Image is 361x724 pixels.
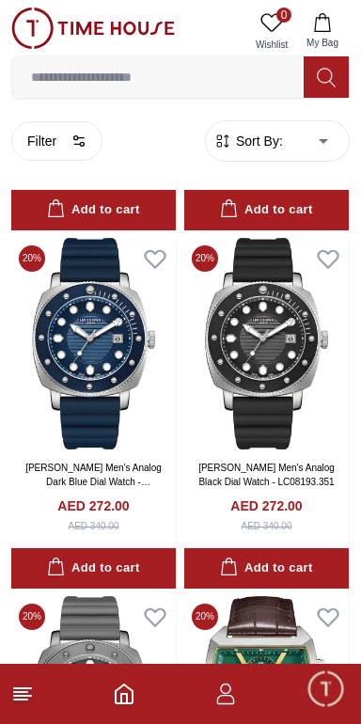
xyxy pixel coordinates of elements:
[299,36,346,50] span: My Bag
[11,190,176,230] button: Add to cart
[11,121,102,161] button: Filter
[47,558,139,579] div: Add to cart
[220,558,312,579] div: Add to cart
[213,132,283,150] button: Sort By:
[11,238,176,449] img: Lee Cooper Men's Analog Dark Blue Dial Watch - LC08193.399
[113,683,135,705] a: Home
[230,496,302,515] h4: AED 272.00
[184,238,349,449] img: Lee Cooper Men's Analog Black Dial Watch - LC08193.351
[11,8,175,49] img: ...
[248,8,295,55] a: 0Wishlist
[220,199,312,221] div: Add to cart
[306,669,347,710] div: Chat Widget
[19,245,45,272] span: 20 %
[295,8,350,55] button: My Bag
[19,604,45,630] span: 20 %
[57,496,129,515] h4: AED 272.00
[192,245,218,272] span: 20 %
[198,463,335,487] a: [PERSON_NAME] Men's Analog Black Dial Watch - LC08193.351
[248,38,295,52] span: Wishlist
[184,548,349,589] button: Add to cart
[242,519,292,533] div: AED 340.00
[25,463,162,501] a: [PERSON_NAME] Men's Analog Dark Blue Dial Watch - LC08193.399
[192,604,218,630] span: 20 %
[276,8,291,23] span: 0
[69,519,119,533] div: AED 340.00
[232,132,283,150] span: Sort By:
[184,190,349,230] button: Add to cart
[47,199,139,221] div: Add to cart
[11,548,176,589] button: Add to cart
